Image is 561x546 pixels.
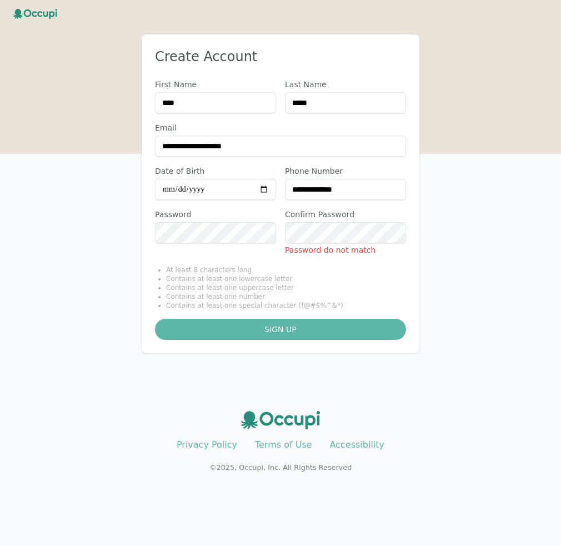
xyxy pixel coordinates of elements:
li: Contains at least one lowercase letter [166,274,406,283]
label: Phone Number [285,166,406,177]
li: At least 8 characters long [166,266,406,274]
label: Password [155,209,276,220]
button: Sign up [155,319,406,340]
h2: Create Account [155,48,406,66]
small: © 2025 , Occupi, Inc. All Rights Reserved [209,463,352,472]
a: Accessibility [330,439,384,450]
a: Privacy Policy [177,439,237,450]
label: Confirm Password [285,209,406,220]
span: Password do not match [285,246,375,254]
li: Contains at least one uppercase letter [166,283,406,292]
a: Terms of Use [255,439,312,450]
label: First Name [155,79,276,90]
li: Contains at least one special character (!@#$%^&*) [166,301,406,310]
label: Date of Birth [155,166,276,177]
label: Email [155,122,406,133]
label: Last Name [285,79,406,90]
li: Contains at least one number [166,292,406,301]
